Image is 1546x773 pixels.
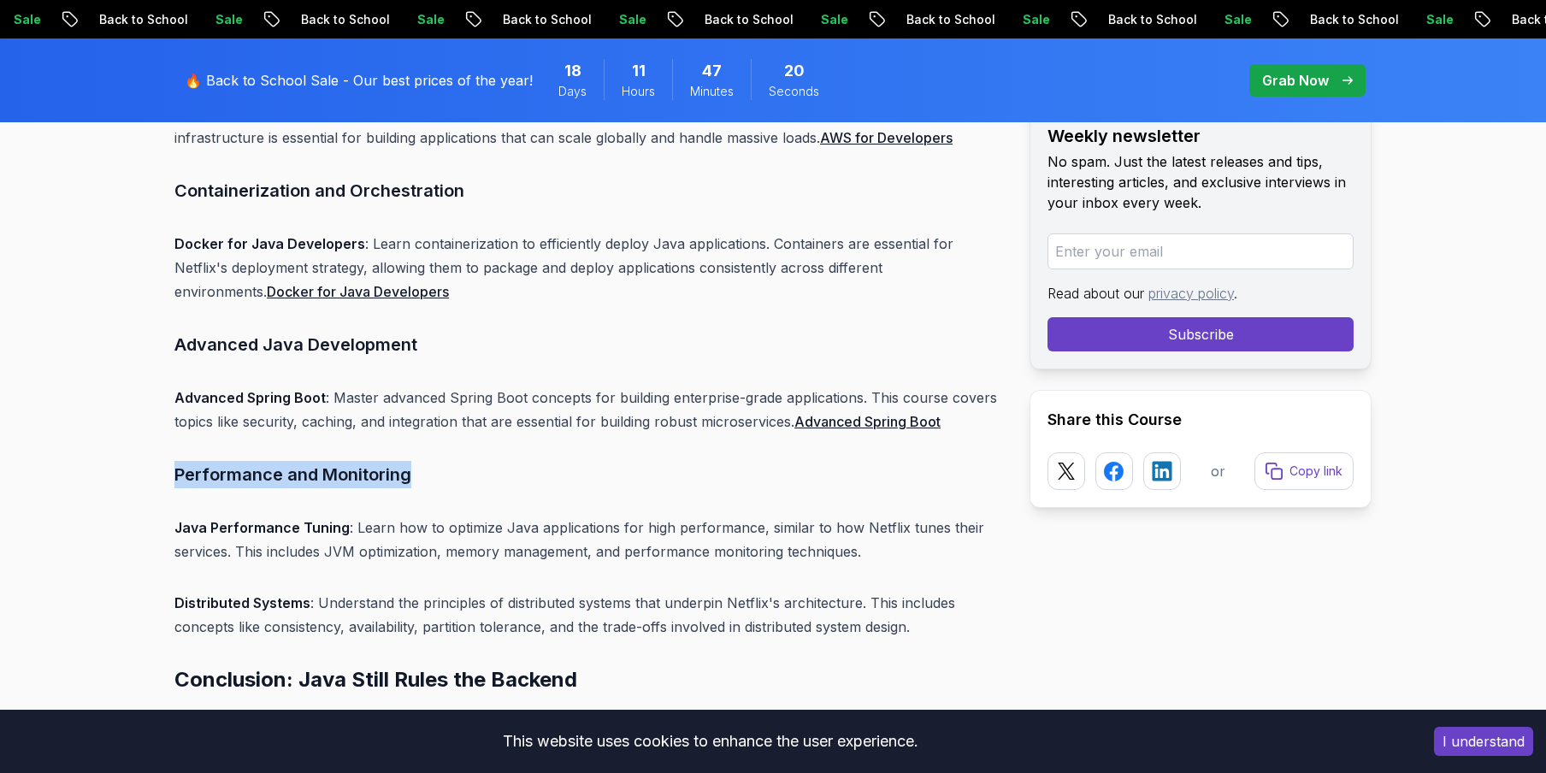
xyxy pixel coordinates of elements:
button: Subscribe [1047,317,1354,351]
p: : Master advanced Spring Boot concepts for building enterprise-grade applications. This course co... [174,386,1002,434]
p: Copy link [1289,463,1342,480]
a: Advanced Spring Boot [794,413,941,430]
a: AWS for Developers [820,129,953,146]
span: 18 Days [564,59,581,83]
p: Grab Now [1262,70,1329,91]
p: Sale [807,11,862,28]
button: Accept cookies [1434,727,1533,756]
button: Copy link [1254,452,1354,490]
strong: Docker for Java Developers [174,235,365,252]
p: No spam. Just the latest releases and tips, interesting articles, and exclusive interviews in you... [1047,151,1354,213]
h3: Performance and Monitoring [174,461,1002,488]
p: Sale [202,11,257,28]
a: privacy policy [1148,285,1234,302]
span: Hours [622,83,655,100]
p: Sale [605,11,660,28]
p: or [1211,461,1225,481]
strong: Java Performance Tuning [174,519,350,536]
p: Back to School [489,11,605,28]
p: Back to School [691,11,807,28]
h2: Weekly newsletter [1047,124,1354,148]
strong: Advanced Spring Boot [174,389,326,406]
p: Read about our . [1047,283,1354,304]
p: : Learn how to optimize Java applications for high performance, similar to how Netflix tunes thei... [174,516,1002,564]
p: : Gain insights into deploying and managing applications on AWS, just like Netflix. Understanding... [174,102,1002,150]
p: Back to School [1296,11,1413,28]
p: Sale [1413,11,1467,28]
p: Back to School [287,11,404,28]
p: 🔥 Back to School Sale - Our best prices of the year! [185,70,533,91]
strong: Distributed Systems [174,594,310,611]
span: 20 Seconds [784,59,805,83]
span: 11 Hours [632,59,646,83]
p: : Understand the principles of distributed systems that underpin Netflix's architecture. This inc... [174,591,1002,639]
div: This website uses cookies to enhance the user experience. [13,723,1408,760]
h3: Advanced Java Development [174,331,1002,358]
p: Back to School [86,11,202,28]
p: Back to School [893,11,1009,28]
span: Minutes [690,83,734,100]
p: Sale [404,11,458,28]
p: Back to School [1095,11,1211,28]
p: : Learn containerization to efficiently deploy Java applications. Containers are essential for Ne... [174,232,1002,304]
p: Sale [1211,11,1266,28]
a: Docker for Java Developers [267,283,449,300]
span: Seconds [769,83,819,100]
span: 47 Minutes [702,59,722,83]
h2: Share this Course [1047,408,1354,432]
h3: Containerization and Orchestration [174,177,1002,204]
p: Sale [1009,11,1064,28]
h2: Conclusion: Java Still Rules the Backend [174,666,1002,693]
input: Enter your email [1047,233,1354,269]
span: Days [558,83,587,100]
